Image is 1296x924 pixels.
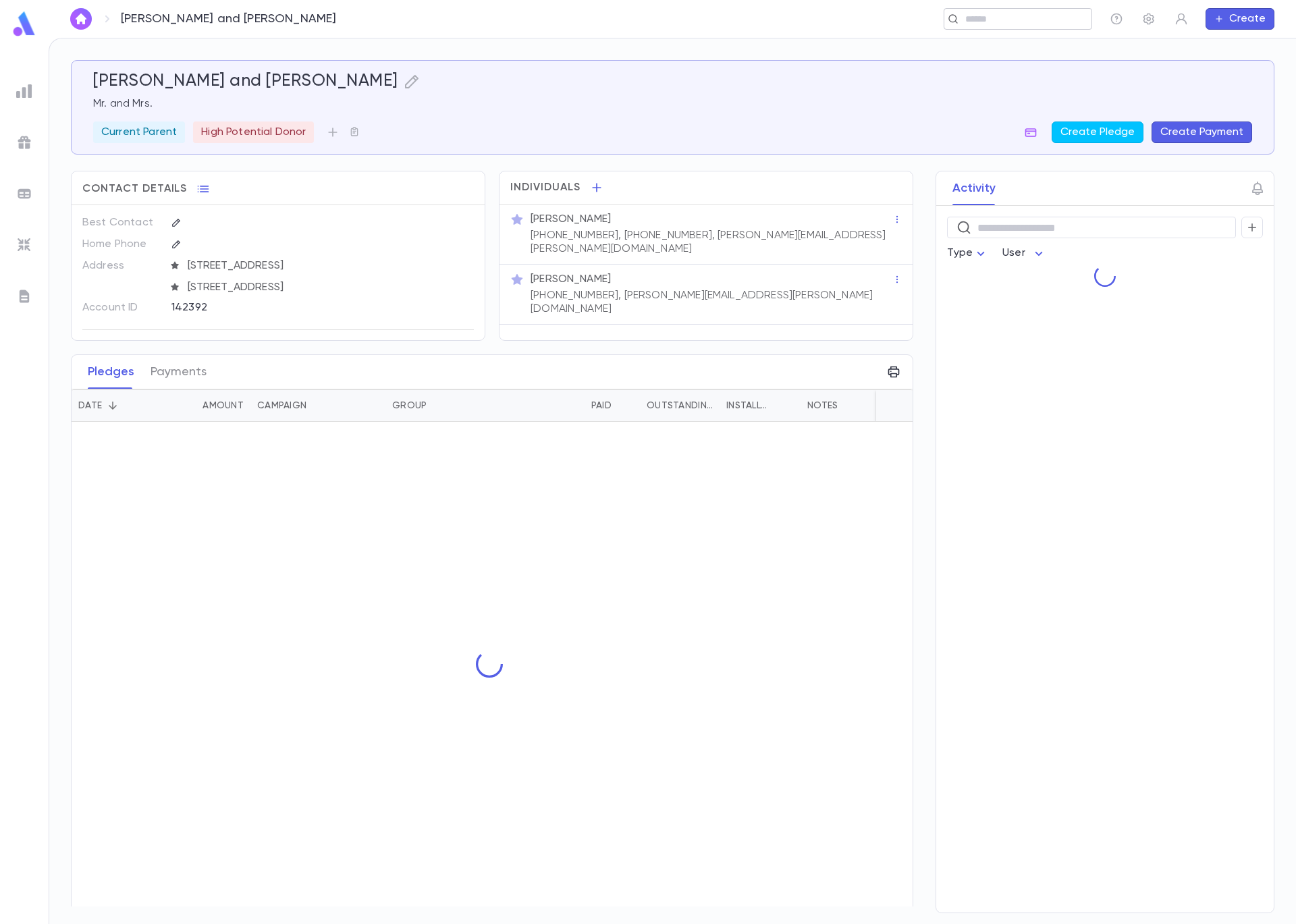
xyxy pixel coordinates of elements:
span: Contact Details [82,182,187,196]
div: Group [385,389,487,422]
div: Outstanding [618,389,720,422]
img: logo [11,11,38,37]
div: 142392 [171,297,407,317]
span: User [1002,248,1025,259]
p: [PERSON_NAME] and [PERSON_NAME] [121,11,337,26]
button: Sort [181,395,202,416]
p: [PHONE_NUMBER], [PHONE_NUMBER], [PERSON_NAME][EMAIL_ADDRESS][PERSON_NAME][DOMAIN_NAME] [531,229,892,256]
span: [STREET_ADDRESS] [182,281,475,294]
button: Sort [625,395,647,416]
button: Activity [952,171,996,205]
div: Amount [202,389,244,422]
p: [PERSON_NAME] [531,213,611,226]
div: Notes [807,389,838,422]
img: imports_grey.530a8a0e642e233f2baf0ef88e8c9fcb.svg [16,237,32,253]
p: [PERSON_NAME] [531,273,611,286]
p: Account ID [82,297,160,319]
div: Current Parent [93,121,185,143]
div: Installments [726,389,772,422]
p: Best Contact [82,212,160,234]
p: High Potential Donor [201,126,306,139]
div: High Potential Donor [193,121,314,143]
button: Payments [151,355,207,389]
button: Create Pledge [1052,121,1143,143]
div: Amount [163,389,250,422]
button: Create Payment [1152,121,1252,143]
div: Installments [720,389,801,422]
button: Sort [102,395,124,416]
h5: [PERSON_NAME] and [PERSON_NAME] [93,72,398,92]
img: campaigns_grey.99e729a5f7ee94e3726e6486bddda8f1.svg [16,134,32,151]
button: Sort [772,395,794,416]
div: Type [947,240,989,267]
div: User [1002,240,1047,267]
p: Current Parent [101,126,177,139]
p: Address [82,255,160,277]
div: Date [78,389,102,422]
p: Home Phone [82,234,160,255]
span: Individuals [510,181,580,194]
div: Campaign [257,389,306,422]
div: Group [392,389,427,422]
div: Outstanding [647,389,713,422]
button: Sort [570,395,591,416]
div: Paid [487,389,618,422]
img: letters_grey.7941b92b52307dd3b8a917253454ce1c.svg [16,288,32,304]
div: Campaign [250,389,385,422]
span: [STREET_ADDRESS] [182,259,475,273]
div: Paid [591,389,612,422]
button: Sort [427,395,448,416]
p: Mr. and Mrs. [93,97,1252,111]
img: reports_grey.c525e4749d1bce6a11f5fe2a8de1b229.svg [16,83,32,99]
img: home_white.a664292cf8c1dea59945f0da9f25487c.svg [73,13,89,24]
div: Notes [801,389,969,422]
button: Pledges [88,355,134,389]
p: [PHONE_NUMBER], [PERSON_NAME][EMAIL_ADDRESS][PERSON_NAME][DOMAIN_NAME] [531,289,892,316]
button: Create [1206,8,1274,30]
span: Type [947,248,973,259]
img: batches_grey.339ca447c9d9533ef1741baa751efc33.svg [16,186,32,202]
button: Sort [306,395,328,416]
div: Date [72,389,163,422]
